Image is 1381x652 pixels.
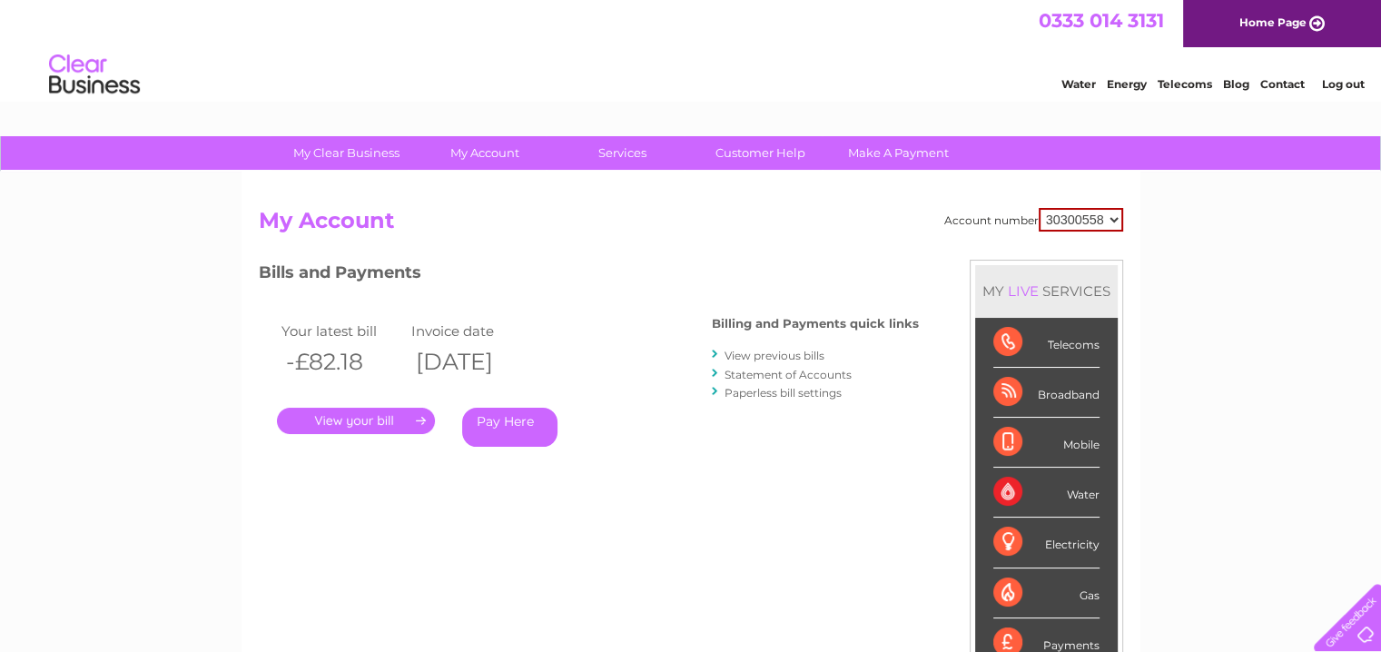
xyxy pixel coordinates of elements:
td: Invoice date [407,319,538,343]
a: My Clear Business [271,136,421,170]
div: Electricity [993,518,1100,568]
td: Your latest bill [277,319,408,343]
div: LIVE [1004,282,1042,300]
a: Blog [1223,77,1249,91]
a: Water [1061,77,1096,91]
a: Contact [1260,77,1305,91]
a: Pay Here [462,408,557,447]
div: Broadband [993,368,1100,418]
a: Statement of Accounts [725,368,852,381]
a: View previous bills [725,349,824,362]
div: Account number [944,208,1123,232]
div: Clear Business is a trading name of Verastar Limited (registered in [GEOGRAPHIC_DATA] No. 3667643... [262,10,1120,88]
h3: Bills and Payments [259,260,919,291]
a: Log out [1321,77,1364,91]
a: Make A Payment [824,136,973,170]
div: Telecoms [993,318,1100,368]
a: 0333 014 3131 [1039,9,1164,32]
a: Paperless bill settings [725,386,842,400]
th: [DATE] [407,343,538,380]
div: Gas [993,568,1100,618]
h4: Billing and Payments quick links [712,317,919,331]
h2: My Account [259,208,1123,242]
div: Mobile [993,418,1100,468]
a: My Account [409,136,559,170]
a: Energy [1107,77,1147,91]
div: MY SERVICES [975,265,1118,317]
a: Customer Help [686,136,835,170]
a: Services [547,136,697,170]
th: -£82.18 [277,343,408,380]
a: Telecoms [1158,77,1212,91]
img: logo.png [48,47,141,103]
div: Water [993,468,1100,518]
a: . [277,408,435,434]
